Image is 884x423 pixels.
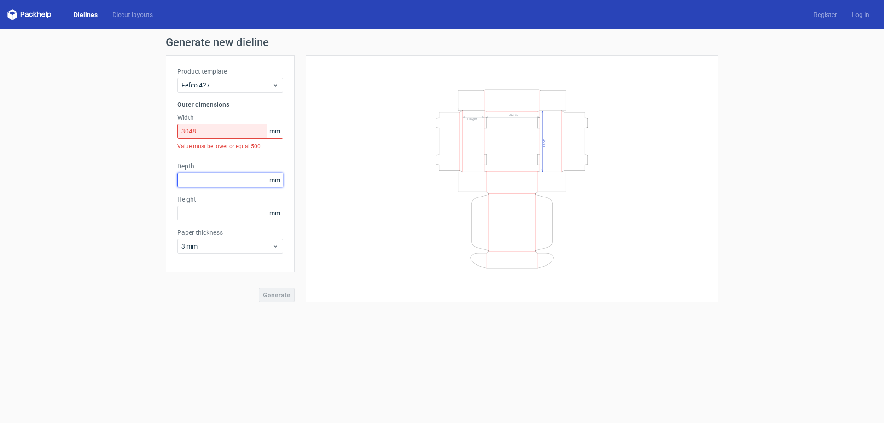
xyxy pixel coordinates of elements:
[105,10,160,19] a: Diecut layouts
[177,195,283,204] label: Height
[177,228,283,237] label: Paper thickness
[177,162,283,171] label: Depth
[542,138,546,146] text: Depth
[806,10,844,19] a: Register
[467,117,477,121] text: Height
[509,113,518,117] text: Width
[181,242,272,251] span: 3 mm
[177,100,283,109] h3: Outer dimensions
[177,113,283,122] label: Width
[166,37,718,48] h1: Generate new dieline
[177,139,283,154] div: Value must be lower or equal 500
[267,206,283,220] span: mm
[844,10,877,19] a: Log in
[66,10,105,19] a: Dielines
[267,173,283,187] span: mm
[181,81,272,90] span: Fefco 427
[267,124,283,138] span: mm
[177,67,283,76] label: Product template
